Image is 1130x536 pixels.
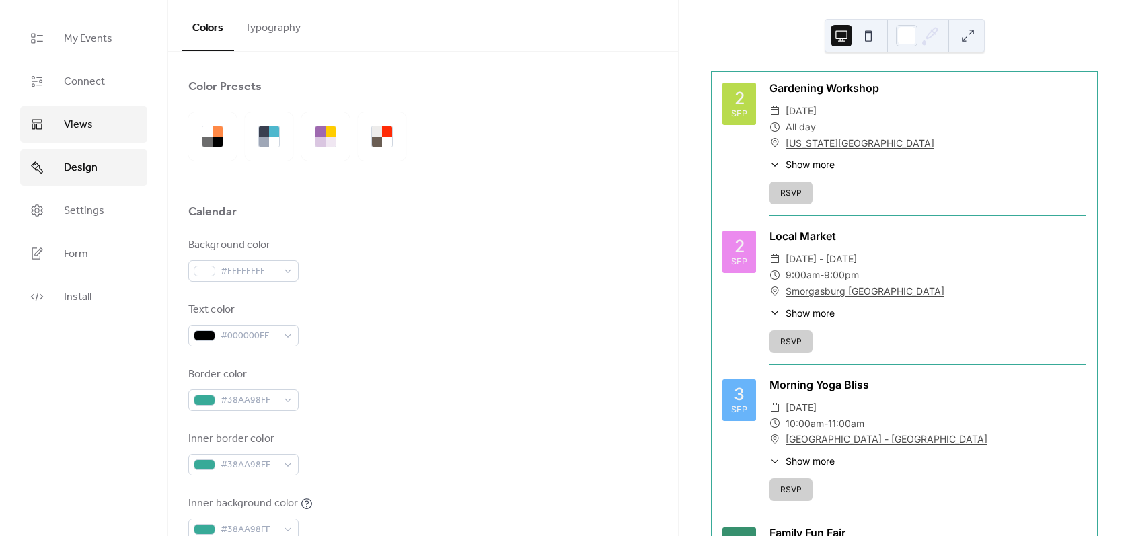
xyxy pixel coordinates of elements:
div: ​ [769,431,780,447]
button: RSVP [769,182,813,204]
span: Show more [786,306,835,320]
div: 2 [735,238,745,255]
button: ​Show more [769,306,835,320]
a: [US_STATE][GEOGRAPHIC_DATA] [786,135,934,151]
div: ​ [769,251,780,267]
a: Install [20,278,147,315]
a: Design [20,149,147,186]
span: 9:00pm [824,267,859,283]
span: 10:00am [786,416,824,432]
a: Views [20,106,147,143]
span: - [820,267,824,283]
div: Sep [731,406,747,414]
span: #38AA98FF [221,393,277,409]
span: Design [64,160,98,176]
span: [DATE] [786,103,817,119]
span: Views [64,117,93,133]
div: ​ [769,454,780,468]
span: All day [786,119,816,135]
div: Local Market [769,228,1086,244]
span: Show more [786,157,835,171]
div: ​ [769,103,780,119]
div: Border color [188,367,296,383]
div: ​ [769,267,780,283]
a: Form [20,235,147,272]
a: Settings [20,192,147,229]
div: ​ [769,135,780,151]
span: Settings [64,203,104,219]
a: Connect [20,63,147,100]
div: Background color [188,237,296,254]
div: ​ [769,119,780,135]
span: #000000FF [221,328,277,344]
div: ​ [769,416,780,432]
div: Inner background color [188,496,298,512]
div: ​ [769,157,780,171]
div: Gardening Workshop [769,80,1086,96]
span: Install [64,289,91,305]
button: ​Show more [769,454,835,468]
div: ​ [769,399,780,416]
span: Form [64,246,88,262]
button: RSVP [769,478,813,501]
span: Show more [786,454,835,468]
div: Calendar [188,204,237,220]
span: Connect [64,74,105,90]
span: [DATE] [786,399,817,416]
a: Smorgasburg [GEOGRAPHIC_DATA] [786,283,944,299]
span: #38AA98FF [221,457,277,473]
span: - [824,416,828,432]
span: [DATE] - [DATE] [786,251,857,267]
span: 9:00am [786,267,820,283]
div: ​ [769,283,780,299]
div: Morning Yoga Bliss [769,377,1086,393]
div: Color Presets [188,79,262,95]
span: My Events [64,31,112,47]
a: My Events [20,20,147,56]
button: ​Show more [769,157,835,171]
button: RSVP [769,330,813,353]
div: Sep [731,258,747,266]
div: ​ [769,306,780,320]
div: Inner border color [188,431,296,447]
div: 2 [735,90,745,107]
div: 3 [734,386,745,403]
div: Text color [188,302,296,318]
div: Sep [731,110,747,118]
a: [GEOGRAPHIC_DATA] - [GEOGRAPHIC_DATA] [786,431,987,447]
span: #FFFFFFFF [221,264,277,280]
span: 11:00am [828,416,864,432]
